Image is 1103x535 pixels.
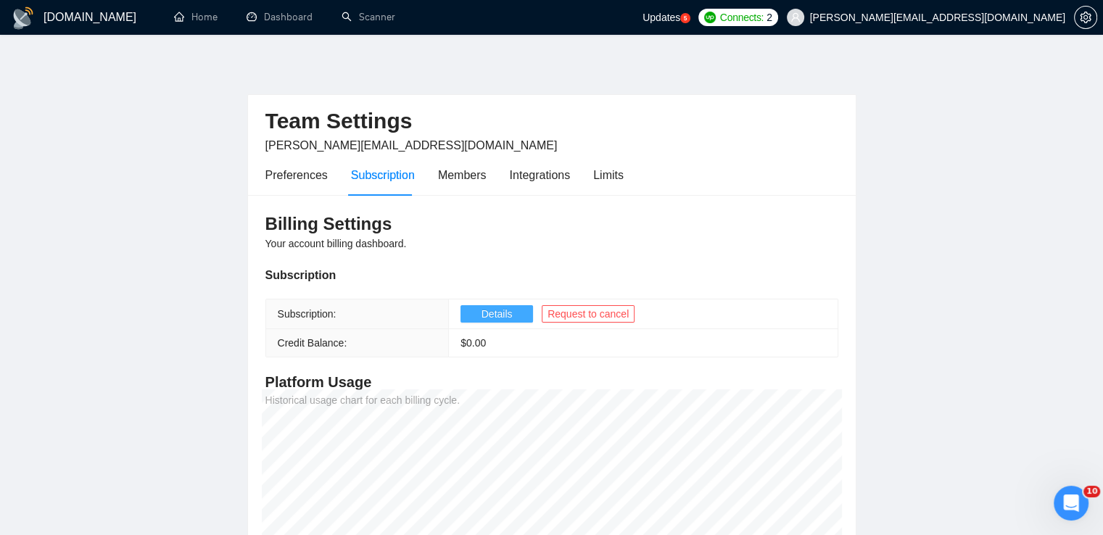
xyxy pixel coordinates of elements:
button: Details [460,305,533,323]
span: 2 [767,9,772,25]
img: logo [12,7,35,30]
div: Limits [593,166,624,184]
span: Your account billing dashboard. [265,238,407,249]
h4: Platform Usage [265,372,838,392]
span: [PERSON_NAME][EMAIL_ADDRESS][DOMAIN_NAME] [265,139,558,152]
a: 5 [680,13,690,23]
span: user [790,12,801,22]
span: Credit Balance: [278,337,347,349]
span: Connects: [720,9,764,25]
div: Subscription [351,166,415,184]
span: Subscription: [278,308,336,320]
span: Request to cancel [548,306,629,322]
span: 10 [1083,486,1100,497]
a: setting [1074,12,1097,23]
span: Details [482,306,513,322]
button: Request to cancel [542,305,635,323]
a: homeHome [174,11,218,23]
button: setting [1074,6,1097,29]
span: $ 0.00 [460,337,486,349]
span: setting [1075,12,1096,23]
div: Integrations [510,166,571,184]
div: Subscription [265,266,838,284]
h3: Billing Settings [265,212,838,236]
a: dashboardDashboard [247,11,313,23]
span: Updates [643,12,680,23]
h2: Team Settings [265,107,838,136]
text: 5 [684,15,687,22]
iframe: Intercom live chat [1054,486,1088,521]
div: Preferences [265,166,328,184]
a: searchScanner [342,11,395,23]
img: upwork-logo.png [704,12,716,23]
div: Members [438,166,487,184]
